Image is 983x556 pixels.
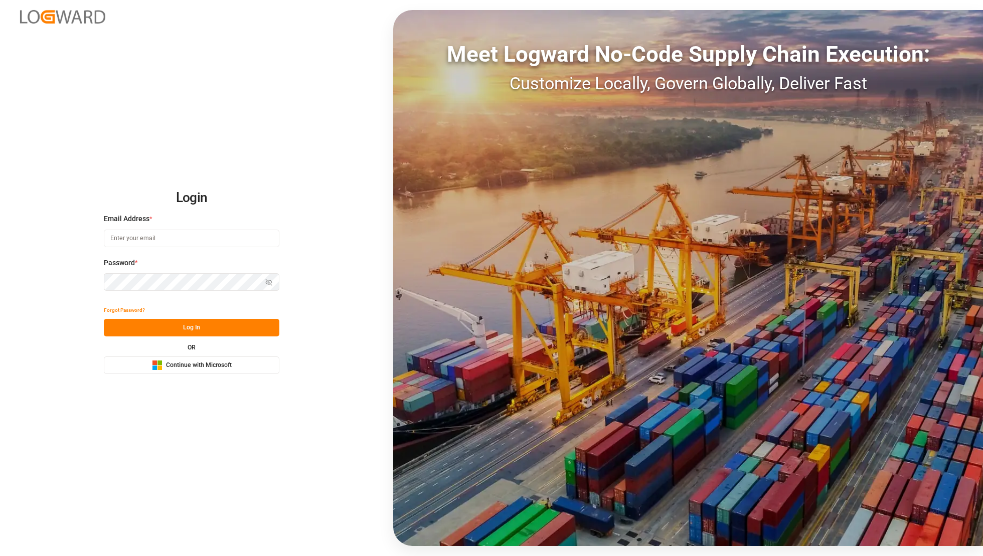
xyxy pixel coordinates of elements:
[104,319,279,336] button: Log In
[104,230,279,247] input: Enter your email
[104,182,279,214] h2: Login
[393,38,983,71] div: Meet Logward No-Code Supply Chain Execution:
[104,356,279,374] button: Continue with Microsoft
[104,258,135,268] span: Password
[393,71,983,96] div: Customize Locally, Govern Globally, Deliver Fast
[104,214,149,224] span: Email Address
[166,361,232,370] span: Continue with Microsoft
[188,344,196,350] small: OR
[20,10,105,24] img: Logward_new_orange.png
[104,301,145,319] button: Forgot Password?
